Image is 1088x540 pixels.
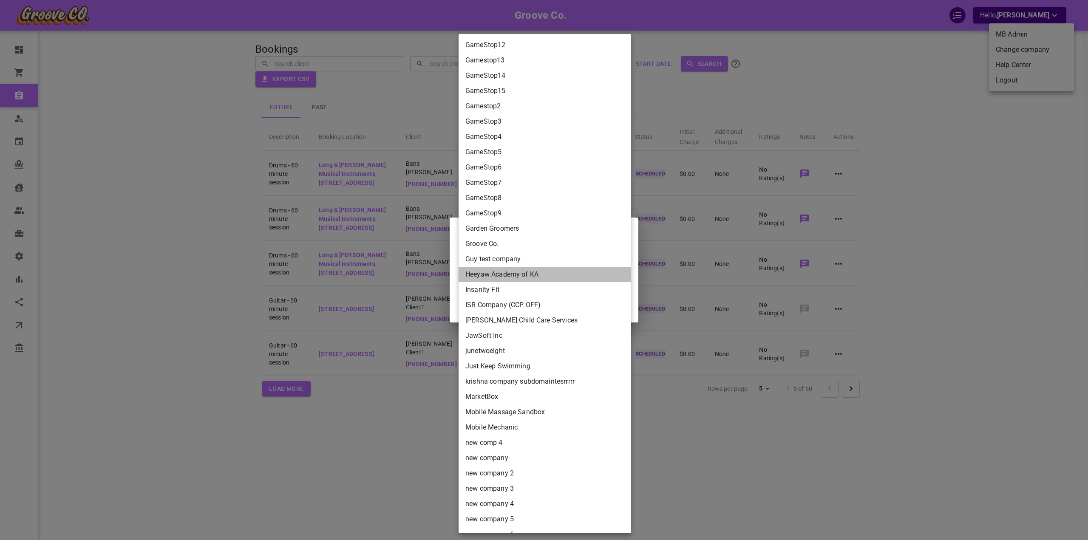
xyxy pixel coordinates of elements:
[459,420,631,435] li: Mobile Mechanic
[459,68,631,83] li: GameStop14
[459,435,631,450] li: new comp 4
[459,129,631,144] li: GameStop4
[459,481,631,496] li: new company 3
[459,374,631,389] li: krishna company subdomaintesrrrrr
[459,496,631,512] li: new company 4
[459,206,631,221] li: GameStop9
[459,175,631,190] li: GameStop7
[459,267,631,282] li: Heeyaw Academy of KA
[459,343,631,359] li: junetwoeight
[459,466,631,481] li: new company 2
[459,236,631,252] li: Groove Co.
[459,389,631,404] li: MarketBox
[459,404,631,420] li: Mobile Massage Sandbox
[459,37,631,53] li: GameStop12
[459,190,631,206] li: GameStop8
[459,297,631,313] li: ISR Company (CCP OFF)
[459,53,631,68] li: Gamestop13
[459,83,631,99] li: GameStop15
[459,359,631,374] li: Just Keep Swimming
[459,144,631,160] li: GameStop5
[459,328,631,343] li: JawSoft Inc
[459,221,631,236] li: Garden Groomers
[459,160,631,175] li: GameStop6
[459,99,631,114] li: Gamestop2
[459,512,631,527] li: new company 5
[459,313,631,328] li: [PERSON_NAME] Child Care Services
[459,252,631,267] li: Guy test company
[459,114,631,129] li: GameStop3
[459,450,631,466] li: new company
[459,282,631,297] li: Insanity Fit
